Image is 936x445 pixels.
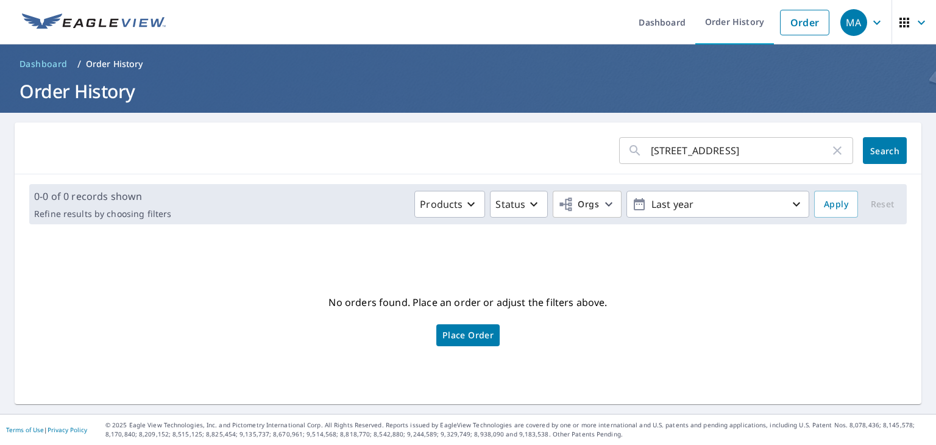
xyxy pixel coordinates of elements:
p: 0-0 of 0 records shown [34,189,171,204]
button: Products [414,191,485,218]
p: Products [420,197,463,212]
p: | [6,426,87,433]
a: Dashboard [15,54,73,74]
button: Apply [814,191,858,218]
a: Terms of Use [6,425,44,434]
a: Privacy Policy [48,425,87,434]
p: © 2025 Eagle View Technologies, Inc. and Pictometry International Corp. All Rights Reserved. Repo... [105,421,930,439]
div: MA [840,9,867,36]
span: Apply [824,197,848,212]
nav: breadcrumb [15,54,921,74]
span: Search [873,145,897,157]
button: Orgs [553,191,622,218]
button: Search [863,137,907,164]
li: / [77,57,81,71]
p: Order History [86,58,143,70]
p: Last year [647,194,789,215]
span: Place Order [442,332,494,338]
button: Last year [626,191,809,218]
p: Status [495,197,525,212]
span: Dashboard [19,58,68,70]
input: Address, Report #, Claim ID, etc. [651,133,830,168]
p: Refine results by choosing filters [34,208,171,219]
button: Status [490,191,548,218]
img: EV Logo [22,13,166,32]
a: Order [780,10,829,35]
a: Place Order [436,324,500,346]
h1: Order History [15,79,921,104]
p: No orders found. Place an order or adjust the filters above. [328,293,607,312]
span: Orgs [558,197,599,212]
